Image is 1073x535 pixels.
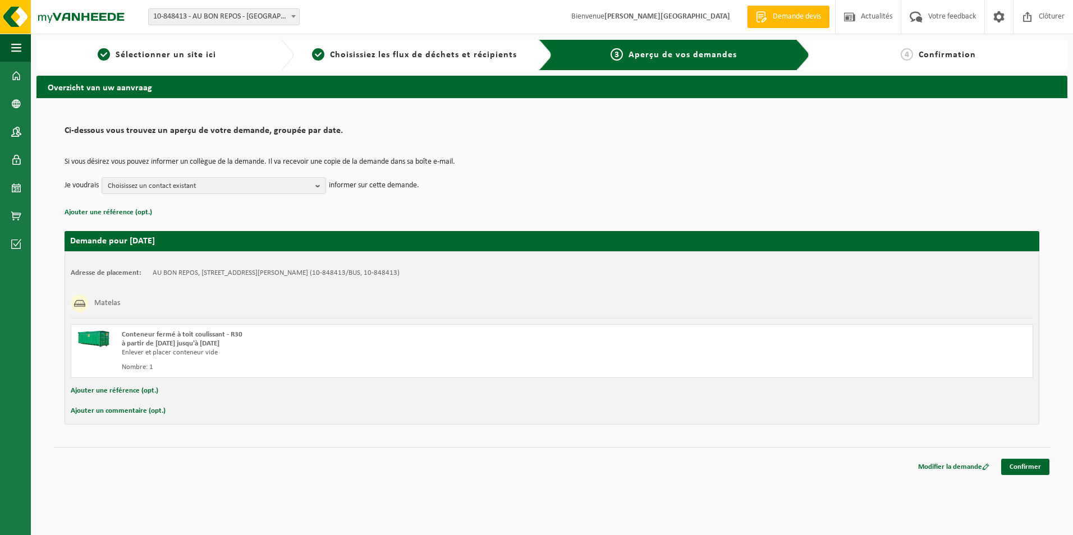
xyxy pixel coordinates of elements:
span: Choisissiez les flux de déchets et récipients [330,50,517,59]
span: Aperçu de vos demandes [629,50,737,59]
span: 1 [98,48,110,61]
button: Ajouter une référence (opt.) [65,205,152,220]
h2: Ci-dessous vous trouvez un aperçu de votre demande, groupée par date. [65,126,1039,141]
strong: Demande pour [DATE] [70,237,155,246]
strong: à partir de [DATE] jusqu'à [DATE] [122,340,219,347]
h3: Matelas [94,294,120,312]
span: 4 [901,48,913,61]
span: Conteneur fermé à toit coulissant - R30 [122,331,242,338]
button: Ajouter une référence (opt.) [71,384,158,398]
div: Enlever et placer conteneur vide [122,348,597,357]
strong: Adresse de placement: [71,269,141,276]
button: Choisissez un contact existant [102,177,326,194]
button: Ajouter un commentaire (opt.) [71,404,166,418]
a: 2Choisissiez les flux de déchets et récipients [300,48,529,62]
div: Nombre: 1 [122,363,597,372]
p: Je voudrais [65,177,99,194]
strong: [PERSON_NAME][GEOGRAPHIC_DATA] [604,12,730,21]
td: AU BON REPOS, [STREET_ADDRESS][PERSON_NAME] (10-848413/BUS, 10-848413) [153,269,400,278]
a: 1Sélectionner un site ici [42,48,272,62]
span: 10-848413 - AU BON REPOS - WATERLOO [148,8,300,25]
span: 10-848413 - AU BON REPOS - WATERLOO [149,9,299,25]
p: Si vous désirez vous pouvez informer un collègue de la demande. Il va recevoir une copie de la de... [65,158,1039,166]
p: informer sur cette demande. [329,177,419,194]
span: 2 [312,48,324,61]
h2: Overzicht van uw aanvraag [36,76,1067,98]
img: HK-XR-30-GN-00.png [77,330,111,347]
span: Confirmation [919,50,976,59]
a: Confirmer [1001,459,1049,475]
span: Choisissez un contact existant [108,178,311,195]
a: Modifier la demande [910,459,998,475]
span: Sélectionner un site ici [116,50,216,59]
span: Demande devis [770,11,824,22]
span: 3 [611,48,623,61]
a: Demande devis [747,6,829,28]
